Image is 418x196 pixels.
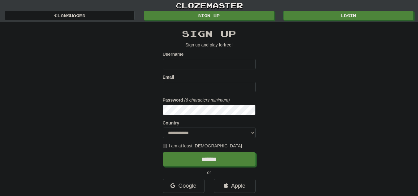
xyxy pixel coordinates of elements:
[163,28,256,39] h2: Sign up
[163,120,179,126] label: Country
[184,98,230,102] em: (6 characters minimum)
[163,169,256,176] p: or
[224,42,231,47] u: free
[163,51,184,57] label: Username
[163,97,183,103] label: Password
[163,143,242,149] label: I am at least [DEMOGRAPHIC_DATA]
[214,179,256,193] a: Apple
[5,11,135,20] a: Languages
[163,42,256,48] p: Sign up and play for !
[163,179,205,193] a: Google
[163,144,167,148] input: I am at least [DEMOGRAPHIC_DATA]
[283,11,413,20] a: Login
[144,11,274,20] a: Sign up
[163,74,174,80] label: Email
